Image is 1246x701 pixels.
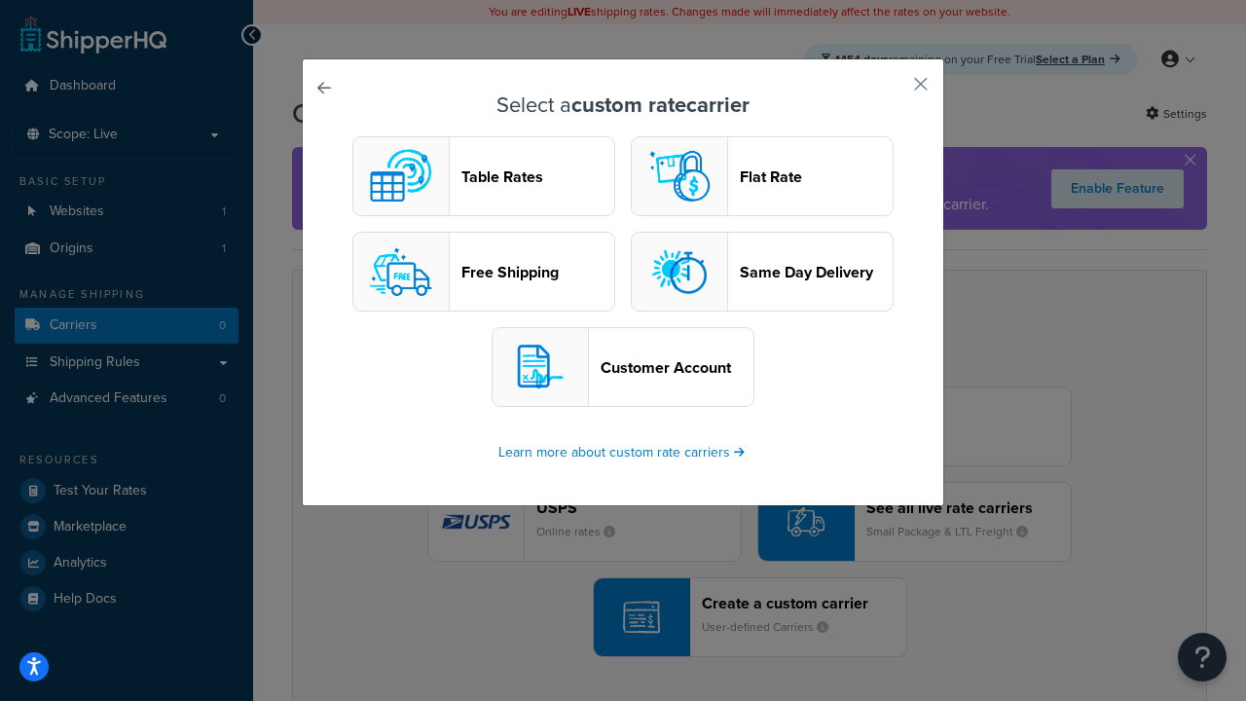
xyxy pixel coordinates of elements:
header: Same Day Delivery [740,263,893,281]
a: Learn more about custom rate carriers [498,442,748,462]
h3: Select a [351,93,895,117]
img: flat logo [641,137,718,215]
button: free logoFree Shipping [352,232,615,312]
strong: custom rate carrier [571,89,750,121]
img: customerAccount logo [501,328,579,406]
img: sameday logo [641,233,718,311]
button: sameday logoSame Day Delivery [631,232,894,312]
img: free logo [362,233,440,311]
header: Customer Account [601,358,753,377]
header: Free Shipping [461,263,614,281]
button: custom logoTable Rates [352,136,615,216]
button: flat logoFlat Rate [631,136,894,216]
header: Table Rates [461,167,614,186]
button: customerAccount logoCustomer Account [492,327,754,407]
header: Flat Rate [740,167,893,186]
img: custom logo [362,137,440,215]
